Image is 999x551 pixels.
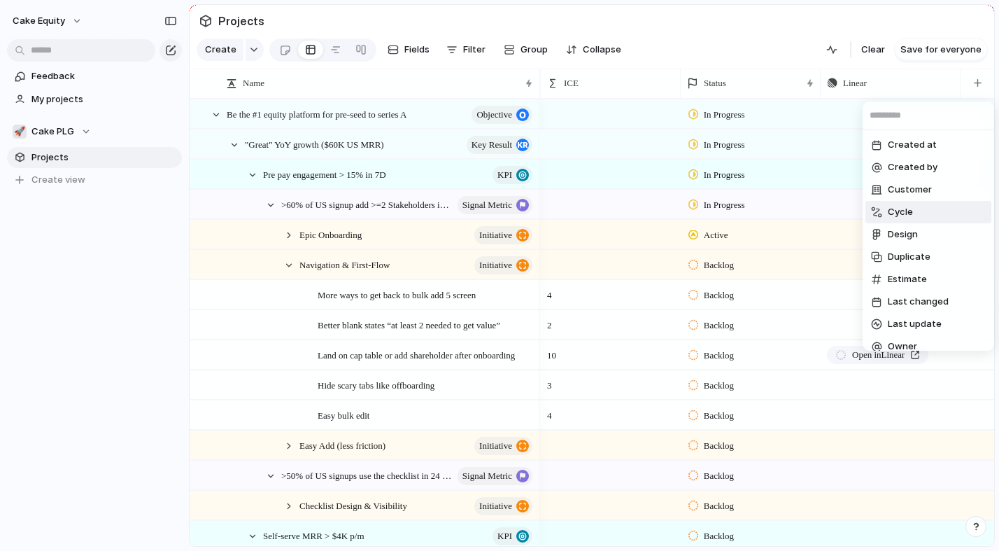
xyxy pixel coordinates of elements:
span: Duplicate [888,250,930,264]
span: Last changed [888,295,949,309]
span: Last update [888,317,942,331]
span: Created at [888,138,937,152]
span: Cycle [888,205,913,219]
span: Owner [888,340,917,354]
span: Customer [888,183,932,197]
span: Design [888,228,918,242]
span: Estimate [888,272,927,286]
span: Created by [888,160,937,174]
